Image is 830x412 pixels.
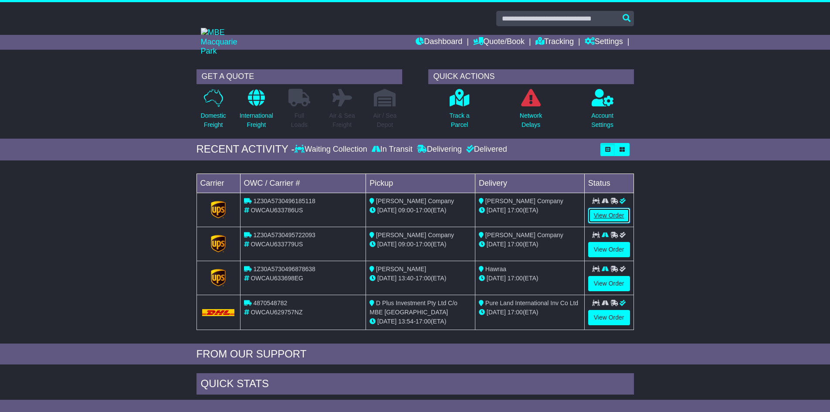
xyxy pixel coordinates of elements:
[398,241,413,248] span: 09:00
[535,35,574,50] a: Tracking
[519,89,542,134] a: NetworkDelays
[211,269,226,286] img: GetCarrierServiceLogo
[415,145,464,154] div: Delivering
[288,111,310,129] p: Full Loads
[373,111,397,129] p: Air / Sea Depot
[196,143,295,156] div: RECENT ACTIVITY -
[253,266,315,272] span: 1Z30A5730496878638
[196,174,240,193] td: Carrier
[485,300,578,306] span: Pure Land International Inv Co Ltd
[398,318,413,325] span: 13:54
[196,69,402,84] div: GET A QUOTE
[464,145,507,154] div: Delivered
[369,145,415,154] div: In Transit
[211,201,226,218] img: GetCarrierServiceLogo
[475,174,584,193] td: Delivery
[251,241,303,248] span: OWCAU633779US
[366,174,475,193] td: Pickup
[487,309,506,316] span: [DATE]
[377,241,396,248] span: [DATE]
[588,310,630,325] a: View Order
[200,111,226,129] p: Domestic Freight
[416,318,431,325] span: 17:00
[428,69,634,84] div: QUICK ACTIONS
[200,89,226,134] a: DomesticFreight
[253,197,315,204] span: 1Z30A5730496185118
[376,266,426,272] span: [PERSON_NAME]
[196,373,634,397] div: Quick Stats
[479,206,581,215] div: (ETA)
[376,197,454,204] span: [PERSON_NAME] Company
[369,206,471,215] div: - (ETA)
[369,274,471,283] div: - (ETA)
[398,207,413,214] span: 09:00
[485,266,506,272] span: Hawraa
[377,318,396,325] span: [DATE]
[251,309,302,316] span: OWCAU629757NZ
[479,240,581,249] div: (ETA)
[251,275,303,282] span: OWCAU633698EG
[201,28,253,56] img: MBE Macquarie Park
[508,241,523,248] span: 17:00
[369,317,471,326] div: - (ETA)
[251,207,303,214] span: OWCAU633786US
[588,276,630,291] a: View Order
[377,275,396,282] span: [DATE]
[591,111,613,129] p: Account Settings
[377,207,396,214] span: [DATE]
[479,308,581,317] div: (ETA)
[253,300,287,306] span: 4870548782
[253,232,315,238] span: 1Z30A5730495722093
[485,232,563,238] span: [PERSON_NAME] Company
[398,275,413,282] span: 13:40
[588,208,630,223] a: View Order
[416,241,431,248] span: 17:00
[479,274,581,283] div: (ETA)
[473,35,525,50] a: Quote/Book
[211,235,226,252] img: GetCarrierServiceLogo
[449,89,470,134] a: Track aParcel
[240,174,366,193] td: OWC / Carrier #
[369,300,457,316] span: D Plus Investment Pty Ltd C/o MBE [GEOGRAPHIC_DATA]
[202,309,235,316] img: DHL.png
[416,275,431,282] span: 17:00
[588,242,630,257] a: View Order
[584,174,634,193] td: Status
[416,207,431,214] span: 17:00
[487,275,506,282] span: [DATE]
[508,207,523,214] span: 17:00
[585,35,623,50] a: Settings
[508,275,523,282] span: 17:00
[485,197,563,204] span: [PERSON_NAME] Company
[239,89,274,134] a: InternationalFreight
[508,309,523,316] span: 17:00
[196,348,634,361] div: FROM OUR SUPPORT
[487,207,506,214] span: [DATE]
[329,111,355,129] p: Air & Sea Freight
[416,35,462,50] a: Dashboard
[591,89,614,134] a: AccountSettings
[487,241,506,248] span: [DATE]
[369,240,471,249] div: - (ETA)
[295,145,369,154] div: Waiting Collection
[520,111,542,129] p: Network Delays
[240,111,273,129] p: International Freight
[376,232,454,238] span: [PERSON_NAME] Company
[449,111,469,129] p: Track a Parcel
